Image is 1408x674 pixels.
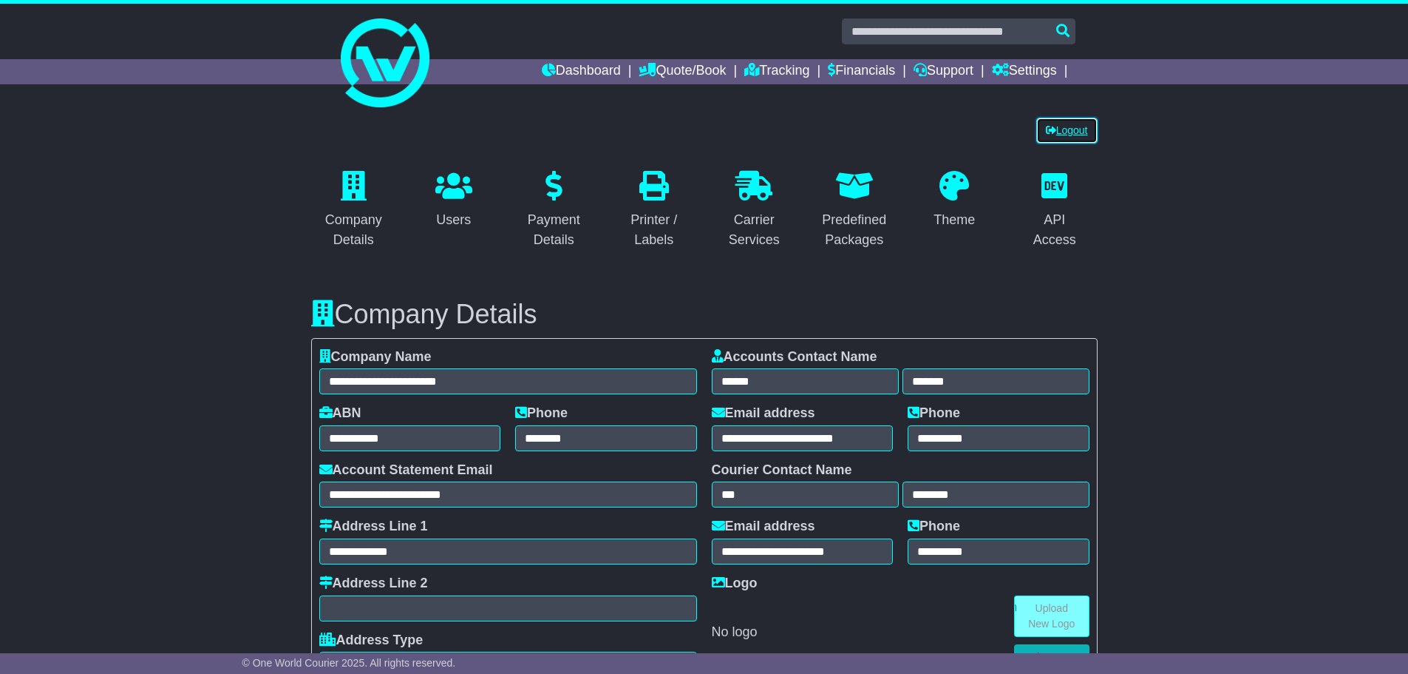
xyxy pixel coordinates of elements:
label: Company Name [319,349,432,365]
label: Phone [908,405,960,422]
a: Theme [924,166,984,235]
label: Address Line 1 [319,519,428,535]
label: ABN [319,405,361,422]
a: Dashboard [542,59,621,84]
div: API Access [1021,210,1088,250]
label: Email address [712,405,815,422]
div: Predefined Packages [821,210,888,250]
label: Logo [712,576,758,592]
a: Quote/Book [639,59,726,84]
a: Company Details [311,166,397,255]
a: Payment Details [511,166,597,255]
label: Address Line 2 [319,576,428,592]
a: Printer / Labels [611,166,697,255]
a: Support [914,59,973,84]
h3: Company Details [311,300,1098,329]
span: No logo [712,624,758,639]
a: API Access [1012,166,1098,255]
span: © One World Courier 2025. All rights reserved. [242,657,456,669]
a: Tracking [744,59,809,84]
label: Account Statement Email [319,462,493,479]
a: Logout [1036,118,1098,144]
label: Accounts Contact Name [712,349,877,365]
a: Carrier Services [712,166,797,255]
div: Users [435,210,472,230]
label: Address Type [319,633,424,649]
label: Phone [515,405,568,422]
label: Courier Contact Name [712,462,852,479]
div: Theme [933,210,975,230]
div: Payment Details [521,210,588,250]
a: Predefined Packages [812,166,897,255]
a: Settings [992,59,1057,84]
div: Carrier Services [721,210,788,250]
a: Financials [828,59,895,84]
a: Users [426,166,482,235]
div: Printer / Labels [621,210,687,250]
a: Upload New Logo [1014,596,1089,637]
div: Company Details [321,210,387,250]
label: Phone [908,519,960,535]
label: Email address [712,519,815,535]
